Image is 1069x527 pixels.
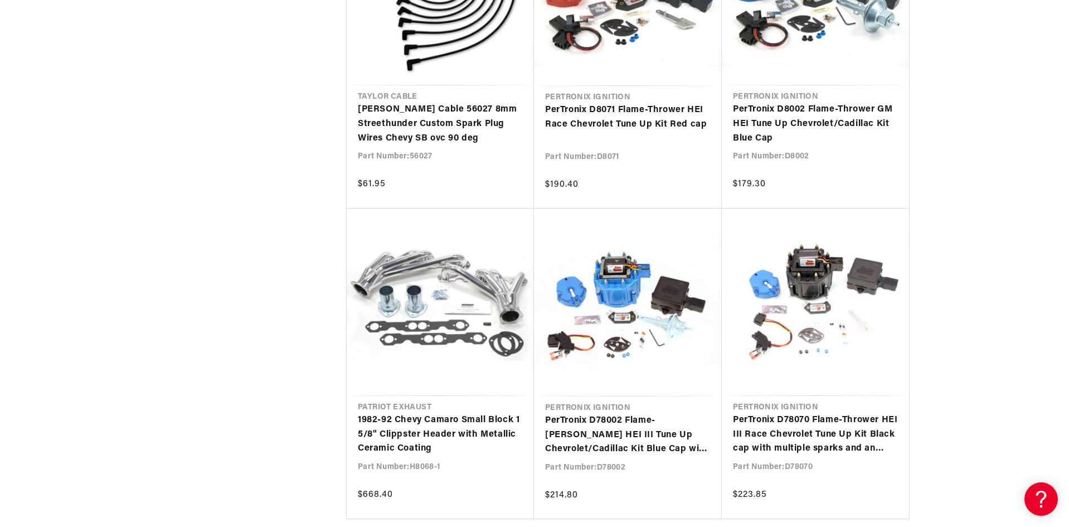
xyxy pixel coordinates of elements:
[358,103,523,146] a: [PERSON_NAME] Cable 56027 8mm Streethunder Custom Spark Plug Wires Chevy SB ovc 90 deg
[733,103,898,146] a: PerTronix D8002 Flame-Thrower GM HEI Tune Up Chevrolet/Cadillac Kit Blue Cap
[358,413,523,456] a: 1982-92 Chevy Camaro Small Block 1 5/8" Clippster Header with Metallic Ceramic Coating
[545,103,711,132] a: PerTronix D8071 Flame-Thrower HEI Race Chevrolet Tune Up Kit Red cap
[545,414,711,457] a: PerTronix D78002 Flame-[PERSON_NAME] HEI III Tune Up Chevrolet/Cadillac Kit Blue Cap with multipl...
[733,413,898,456] a: PerTronix D78070 Flame-Thrower HEI III Race Chevrolet Tune Up Kit Black cap with multiple sparks ...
